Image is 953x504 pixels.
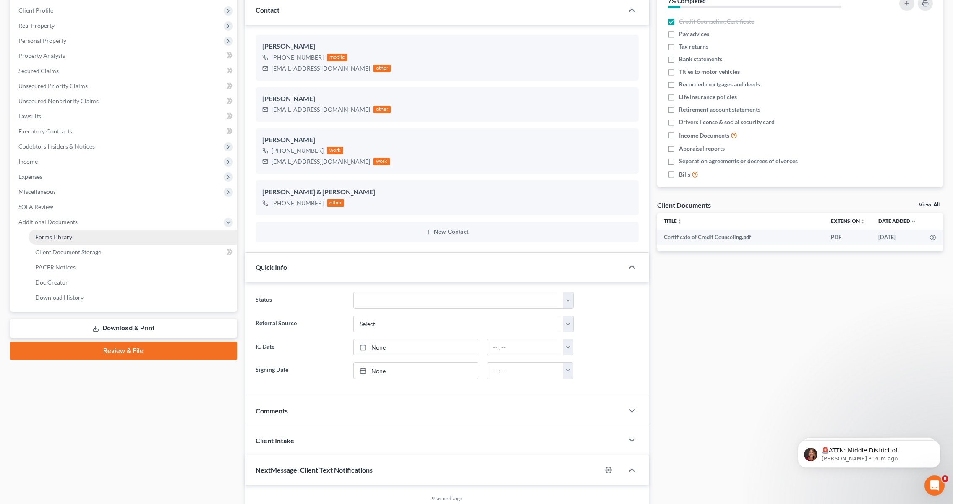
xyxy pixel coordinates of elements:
div: other [373,106,391,113]
span: Titles to motor vehicles [679,68,740,76]
span: Doc Creator [35,279,68,286]
span: Client Intake [256,436,294,444]
span: SOFA Review [18,203,53,210]
a: Unsecured Priority Claims [12,78,237,94]
a: Titleunfold_more [664,218,682,224]
i: expand_more [911,219,916,224]
label: Referral Source [251,316,349,332]
a: View All [919,202,940,208]
label: Signing Date [251,362,349,379]
div: [PERSON_NAME] [262,94,632,104]
span: PACER Notices [35,264,76,271]
span: Download History [35,294,84,301]
a: Property Analysis [12,48,237,63]
div: work [327,147,344,154]
span: Income [18,158,38,165]
span: NextMessage: Client Text Notifications [256,466,373,474]
a: Forms Library [29,230,237,245]
div: other [327,199,345,207]
div: [PHONE_NUMBER] [272,53,324,62]
span: Bank statements [679,55,722,63]
span: Bills [679,170,690,179]
a: None [354,363,478,379]
span: Miscellaneous [18,188,56,195]
div: 9 seconds ago [256,495,639,502]
span: Forms Library [35,233,72,240]
span: Contact [256,6,279,14]
td: [DATE] [872,230,923,245]
button: New Contact [262,229,632,235]
a: PACER Notices [29,260,237,275]
span: Client Profile [18,7,53,14]
span: Appraisal reports [679,144,725,153]
span: Quick Info [256,263,287,271]
a: Lawsuits [12,109,237,124]
span: Real Property [18,22,55,29]
div: [EMAIL_ADDRESS][DOMAIN_NAME] [272,64,370,73]
td: Certificate of Credit Counseling.pdf [657,230,824,245]
a: Doc Creator [29,275,237,290]
div: [PERSON_NAME] [262,42,632,52]
a: None [354,339,478,355]
div: mobile [327,54,348,61]
a: Executory Contracts [12,124,237,139]
td: PDF [824,230,872,245]
span: Executory Contracts [18,128,72,135]
div: [PHONE_NUMBER] [272,146,324,155]
i: unfold_more [860,219,865,224]
div: other [373,65,391,72]
a: SOFA Review [12,199,237,214]
span: Separation agreements or decrees of divorces [679,157,798,165]
span: Codebtors Insiders & Notices [18,143,95,150]
span: Additional Documents [18,218,78,225]
span: Personal Property [18,37,66,44]
span: Drivers license & social security card [679,118,775,126]
label: IC Date [251,339,349,356]
a: Review & File [10,342,237,360]
span: Unsecured Nonpriority Claims [18,97,99,104]
a: Download & Print [10,319,237,338]
input: -- : -- [487,339,564,355]
span: Recorded mortgages and deeds [679,80,760,89]
a: Unsecured Nonpriority Claims [12,94,237,109]
a: Extensionunfold_more [831,218,865,224]
span: Expenses [18,173,42,180]
span: Lawsuits [18,112,41,120]
span: Comments [256,407,288,415]
span: Pay advices [679,30,709,38]
div: Client Documents [657,201,711,209]
div: [PERSON_NAME] [262,135,632,145]
iframe: Intercom live chat [924,475,945,496]
span: Secured Claims [18,67,59,74]
span: Unsecured Priority Claims [18,82,88,89]
span: Retirement account statements [679,105,760,114]
a: Client Document Storage [29,245,237,260]
span: Property Analysis [18,52,65,59]
span: Life insurance policies [679,93,737,101]
i: unfold_more [677,219,682,224]
span: 8 [942,475,948,482]
div: [EMAIL_ADDRESS][DOMAIN_NAME] [272,157,370,166]
iframe: Intercom notifications message [785,423,953,481]
div: work [373,158,390,165]
a: Date Added expand_more [878,218,916,224]
div: [PHONE_NUMBER] [272,199,324,207]
label: Status [251,292,349,309]
a: Download History [29,290,237,305]
span: Client Document Storage [35,248,101,256]
span: Tax returns [679,42,708,51]
span: Income Documents [679,131,729,140]
div: [EMAIL_ADDRESS][DOMAIN_NAME] [272,105,370,114]
span: Credit Counseling Certificate [679,17,754,26]
a: Secured Claims [12,63,237,78]
div: [PERSON_NAME] & [PERSON_NAME] [262,187,632,197]
input: -- : -- [487,363,564,379]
